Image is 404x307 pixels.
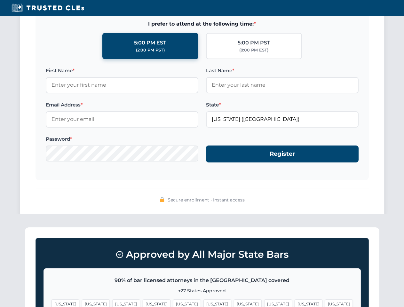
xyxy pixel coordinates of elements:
[239,47,268,53] div: (8:00 PM EST)
[206,67,359,75] label: Last Name
[136,47,165,53] div: (2:00 PM PST)
[10,3,86,13] img: Trusted CLEs
[46,101,198,109] label: Email Address
[206,111,359,127] input: Florida (FL)
[168,196,245,203] span: Secure enrollment • Instant access
[46,67,198,75] label: First Name
[46,135,198,143] label: Password
[160,197,165,202] img: 🔒
[206,146,359,162] button: Register
[238,39,270,47] div: 5:00 PM PST
[206,101,359,109] label: State
[46,77,198,93] input: Enter your first name
[46,111,198,127] input: Enter your email
[51,287,353,294] p: +27 States Approved
[51,276,353,285] p: 90% of bar licensed attorneys in the [GEOGRAPHIC_DATA] covered
[206,77,359,93] input: Enter your last name
[46,20,359,28] span: I prefer to attend at the following time:
[44,246,361,263] h3: Approved by All Major State Bars
[134,39,166,47] div: 5:00 PM EST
